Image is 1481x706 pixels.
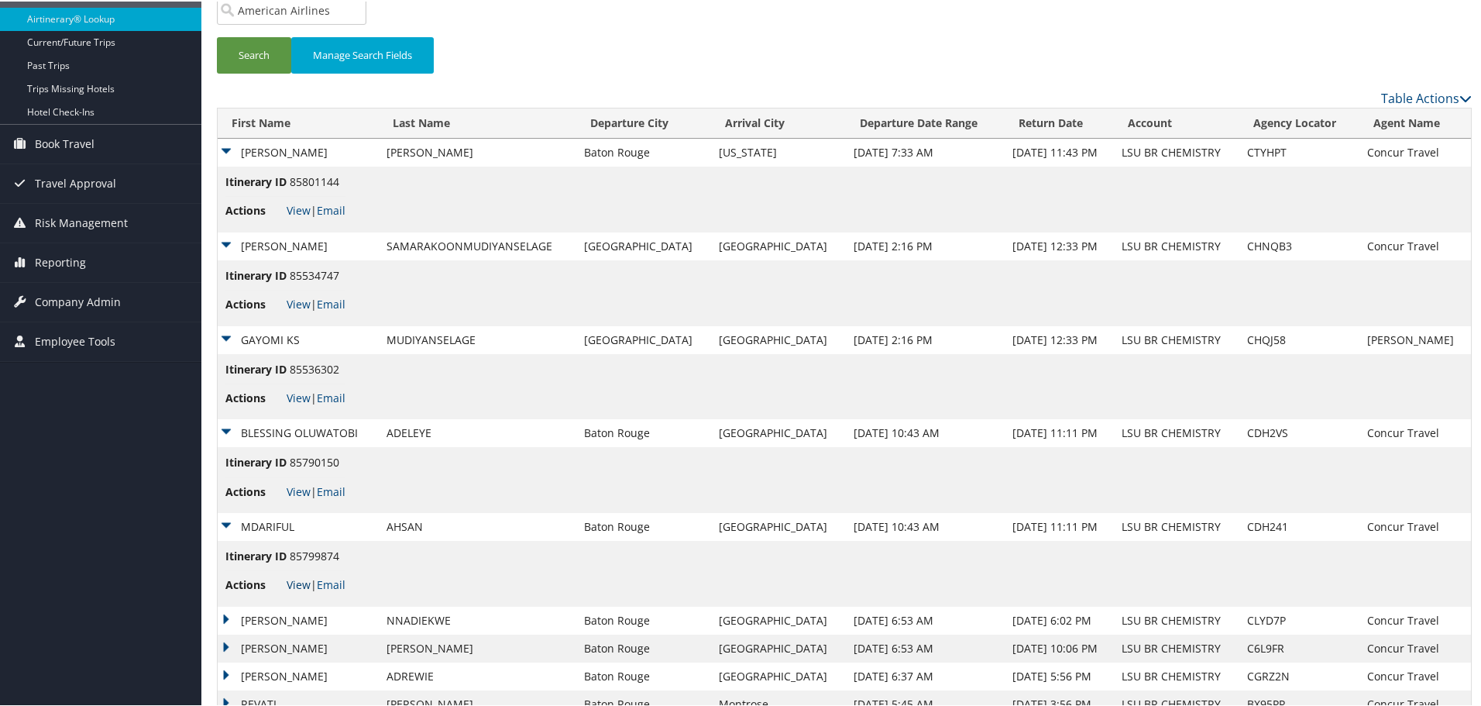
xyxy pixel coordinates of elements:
a: Email [317,576,345,591]
span: Actions [225,482,283,499]
td: LSU BR CHEMISTRY [1114,418,1239,446]
td: Baton Rouge [576,511,711,539]
td: LSU BR CHEMISTRY [1114,605,1239,633]
td: Concur Travel [1359,605,1471,633]
th: Departure Date Range: activate to sort column ascending [846,107,1005,137]
td: [GEOGRAPHIC_DATA] [711,511,846,539]
td: SAMARAKOONMUDIYANSELAGE [379,231,576,259]
a: Email [317,483,345,498]
td: [DATE] 6:53 AM [846,605,1005,633]
td: [PERSON_NAME] [1359,325,1471,353]
td: [DATE] 11:43 PM [1005,137,1115,165]
td: AHSAN [379,511,576,539]
span: | [287,201,345,216]
button: Manage Search Fields [291,36,434,72]
td: CLYD7P [1239,605,1360,633]
th: Return Date: activate to sort column ascending [1005,107,1115,137]
td: [GEOGRAPHIC_DATA] [711,633,846,661]
a: Email [317,389,345,404]
td: CHNQB3 [1239,231,1360,259]
td: [GEOGRAPHIC_DATA] [576,231,711,259]
a: View [287,295,311,310]
span: Actions [225,201,283,218]
td: [DATE] 12:33 PM [1005,231,1115,259]
a: View [287,576,311,591]
td: LSU BR CHEMISTRY [1114,661,1239,689]
td: Concur Travel [1359,511,1471,539]
td: Concur Travel [1359,661,1471,689]
span: | [287,389,345,404]
td: Baton Rouge [576,605,711,633]
td: LSU BR CHEMISTRY [1114,511,1239,539]
td: [GEOGRAPHIC_DATA] [711,605,846,633]
button: Search [217,36,291,72]
td: CHQJ58 [1239,325,1360,353]
td: Baton Rouge [576,137,711,165]
th: Agent Name [1359,107,1471,137]
td: Baton Rouge [576,418,711,446]
td: [DATE] 12:33 PM [1005,325,1115,353]
td: [DATE] 2:16 PM [846,325,1005,353]
span: Risk Management [35,202,128,241]
td: [DATE] 11:11 PM [1005,511,1115,539]
td: Concur Travel [1359,231,1471,259]
td: [DATE] 10:43 AM [846,418,1005,446]
td: [DATE] 6:53 AM [846,633,1005,661]
span: Travel Approval [35,163,116,201]
span: 85799874 [290,547,339,562]
td: [PERSON_NAME] [379,633,576,661]
a: View [287,483,311,498]
td: Concur Travel [1359,137,1471,165]
span: | [287,483,345,498]
th: First Name: activate to sort column ascending [218,107,379,137]
a: Email [317,295,345,310]
span: 85536302 [290,360,339,375]
span: Itinerary ID [225,360,287,377]
span: | [287,576,345,591]
td: LSU BR CHEMISTRY [1114,137,1239,165]
span: Itinerary ID [225,266,287,283]
td: C6L9FR [1239,633,1360,661]
td: ADREWIE [379,661,576,689]
span: Actions [225,575,283,592]
td: LSU BR CHEMISTRY [1114,325,1239,353]
td: [DATE] 5:56 PM [1005,661,1115,689]
td: [DATE] 2:16 PM [846,231,1005,259]
span: Itinerary ID [225,453,287,470]
td: [GEOGRAPHIC_DATA] [711,418,846,446]
td: [US_STATE] [711,137,846,165]
th: Agency Locator: activate to sort column ascending [1239,107,1360,137]
a: View [287,389,311,404]
td: [GEOGRAPHIC_DATA] [711,231,846,259]
th: Account: activate to sort column ascending [1114,107,1239,137]
td: Baton Rouge [576,661,711,689]
td: [DATE] 11:11 PM [1005,418,1115,446]
td: CDH2VS [1239,418,1360,446]
td: CDH241 [1239,511,1360,539]
span: 85790150 [290,453,339,468]
td: [PERSON_NAME] [379,137,576,165]
span: Company Admin [35,281,121,320]
td: MDARIFUL [218,511,379,539]
span: Book Travel [35,123,94,162]
td: LSU BR CHEMISTRY [1114,231,1239,259]
td: Concur Travel [1359,418,1471,446]
td: [DATE] 10:06 PM [1005,633,1115,661]
td: [PERSON_NAME] [218,137,379,165]
td: [DATE] 7:33 AM [846,137,1005,165]
span: 85801144 [290,173,339,188]
td: [PERSON_NAME] [218,661,379,689]
td: [DATE] 10:43 AM [846,511,1005,539]
span: 85534747 [290,267,339,281]
a: View [287,201,311,216]
span: Employee Tools [35,321,115,360]
a: Email [317,201,345,216]
td: [GEOGRAPHIC_DATA] [711,661,846,689]
span: Reporting [35,242,86,281]
td: [PERSON_NAME] [218,633,379,661]
td: [DATE] 6:02 PM [1005,605,1115,633]
th: Arrival City: activate to sort column ascending [711,107,846,137]
td: NNADIEKWE [379,605,576,633]
td: GAYOMI KS [218,325,379,353]
td: [GEOGRAPHIC_DATA] [576,325,711,353]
